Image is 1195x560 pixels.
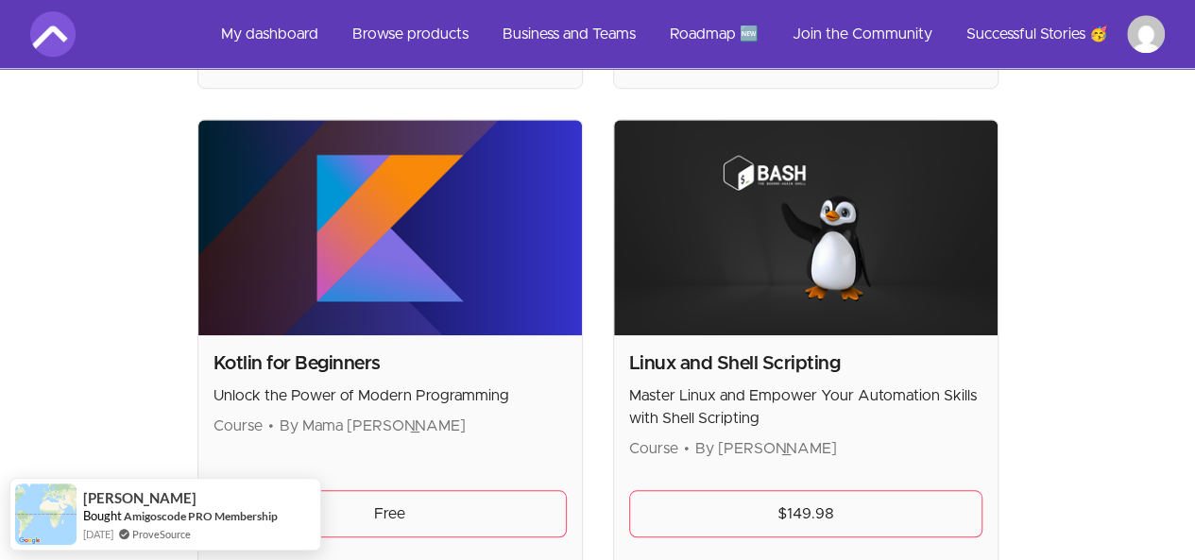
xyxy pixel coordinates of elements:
[132,526,191,542] a: ProveSource
[83,526,113,542] span: [DATE]
[83,490,196,506] span: [PERSON_NAME]
[280,418,466,433] span: By Mama [PERSON_NAME]
[213,384,567,407] p: Unlock the Power of Modern Programming
[684,441,690,456] span: •
[655,11,774,57] a: Roadmap 🆕
[629,384,982,430] p: Master Linux and Empower Your Automation Skills with Shell Scripting
[198,120,582,335] img: Product image for Kotlin for Beginners
[206,11,1165,57] nav: Main
[777,11,947,57] a: Join the Community
[629,350,982,377] h2: Linux and Shell Scripting
[487,11,651,57] a: Business and Teams
[629,441,678,456] span: Course
[213,490,567,537] a: Free
[206,11,333,57] a: My dashboard
[15,484,77,545] img: provesource social proof notification image
[213,418,263,433] span: Course
[614,120,998,335] img: Product image for Linux and Shell Scripting
[268,418,274,433] span: •
[124,508,278,524] a: Amigoscode PRO Membership
[695,441,837,456] span: By [PERSON_NAME]
[951,11,1123,57] a: Successful Stories 🥳
[213,350,567,377] h2: Kotlin for Beginners
[629,490,982,537] a: $149.98
[83,508,122,523] span: Bought
[30,11,76,57] img: Amigoscode logo
[1127,15,1165,53] img: Profile image for Degaga Emiru
[337,11,484,57] a: Browse products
